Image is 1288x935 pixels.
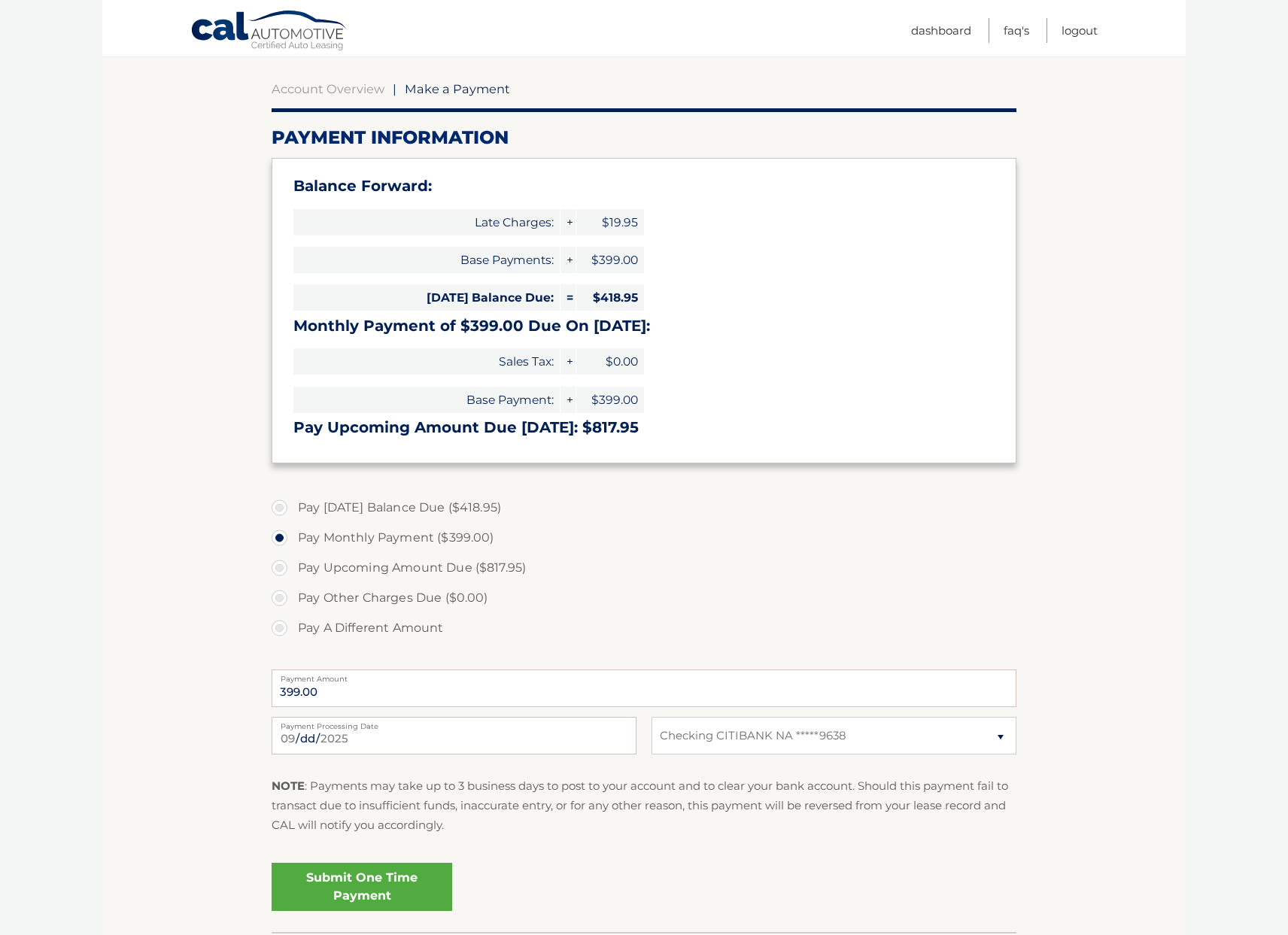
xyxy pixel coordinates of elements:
span: Sales Tax: [293,348,560,375]
span: + [560,209,576,235]
span: Make a Payment [405,81,510,96]
span: $19.95 [576,209,644,235]
span: $399.00 [576,387,644,413]
a: Dashboard [911,18,971,43]
span: $0.00 [576,348,644,375]
span: Base Payment: [293,387,560,413]
label: Pay A Different Amount [272,613,1016,643]
label: Pay Monthly Payment ($399.00) [272,523,1016,553]
a: Logout [1062,18,1098,43]
input: Payment Amount [272,669,1016,707]
span: Base Payments: [293,247,560,273]
span: $399.00 [576,247,644,273]
span: | [393,81,396,96]
p: : Payments may take up to 3 business days to post to your account and to clear your bank account.... [272,776,1016,836]
label: Pay Other Charges Due ($0.00) [272,583,1016,613]
a: FAQ's [1004,18,1029,43]
span: + [560,387,576,413]
label: Payment Processing Date [272,717,636,729]
h3: Pay Upcoming Amount Due [DATE]: $817.95 [293,418,995,437]
span: $418.95 [576,284,644,311]
span: [DATE] Balance Due: [293,284,560,311]
span: + [560,348,576,375]
span: + [560,247,576,273]
label: Payment Amount [272,669,1016,682]
input: Payment Date [272,717,636,754]
h3: Balance Forward: [293,177,995,196]
a: Account Overview [272,81,384,96]
a: Submit One Time Payment [272,863,452,911]
span: Late Charges: [293,209,560,235]
h3: Monthly Payment of $399.00 Due On [DATE]: [293,317,995,335]
span: = [560,284,576,311]
a: Cal Automotive [190,10,348,53]
label: Pay [DATE] Balance Due ($418.95) [272,493,1016,523]
label: Pay Upcoming Amount Due ($817.95) [272,553,1016,583]
h2: Payment Information [272,126,1016,149]
strong: NOTE [272,779,305,793]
